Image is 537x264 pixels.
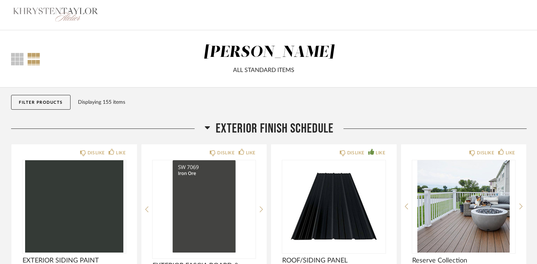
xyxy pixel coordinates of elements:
div: 0 [153,160,256,253]
div: DISLIKE [347,149,365,157]
span: EXTERIOR FINISH SCHEDULE [216,121,334,137]
img: c886a1ef-1321-4f3f-ad40-413a1871f352.png [11,0,100,30]
img: undefined [153,160,256,253]
div: LIKE [246,149,256,157]
div: ALL STANDARD ITEMS [99,66,429,75]
div: Displaying 155 items [78,98,523,106]
img: undefined [23,160,126,253]
div: LIKE [376,149,385,157]
img: undefined [412,160,516,253]
img: undefined [282,160,386,253]
div: DISLIKE [88,149,105,157]
div: LIKE [116,149,126,157]
div: DISLIKE [217,149,235,157]
div: LIKE [506,149,515,157]
div: [PERSON_NAME] [203,45,335,60]
div: DISLIKE [477,149,494,157]
button: Filter Products [11,95,71,110]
